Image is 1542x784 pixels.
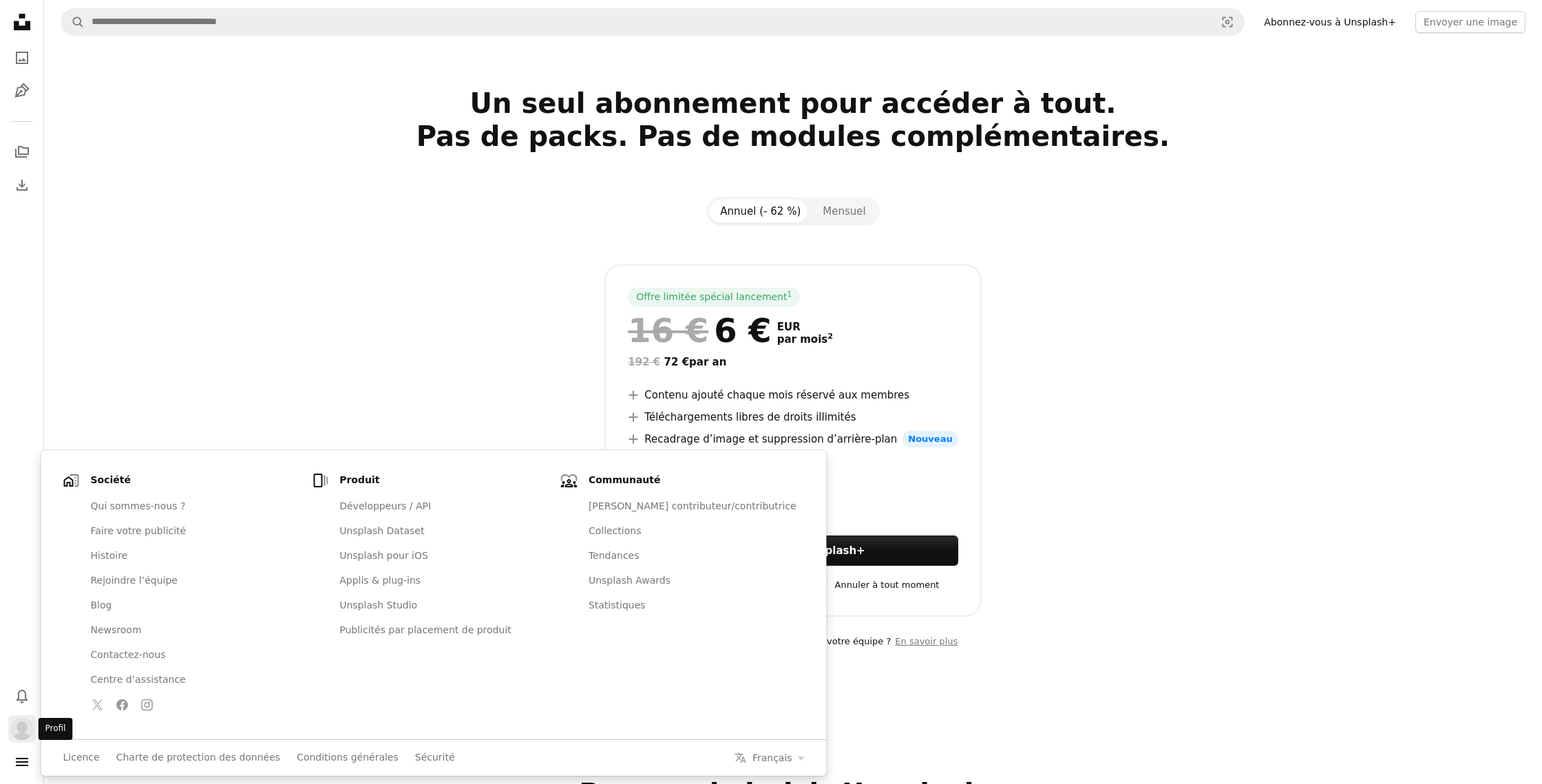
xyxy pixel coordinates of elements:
a: Sécurité [415,751,455,765]
div: Offre limitée spécial lancement [628,288,800,307]
a: Accueil — Unsplash [8,8,36,39]
a: Centre d’assistance [83,668,307,692]
a: Statistiques [580,593,805,618]
a: Suivre Unsplash sur Facebook [112,694,134,716]
a: Blog [83,593,307,618]
a: Photos [8,44,36,72]
a: Qui sommes-nous ? [83,494,307,519]
a: Publicités par placement de produit [331,618,556,643]
a: Collections [580,519,805,544]
button: Rechercher sur Unsplash [61,9,85,35]
li: Recadrage d’image et suppression d’arrière-plan [628,431,958,447]
sup: 1 [788,290,792,298]
form: Rechercher des visuels sur tout le site [61,8,1245,36]
button: Sélectionnez votre langue [735,752,805,764]
a: 1 [785,290,795,304]
h2: Un seul abonnement pour accéder à tout. Pas de packs. Pas de modules complémentaires. [347,87,1239,186]
li: Contenu ajouté chaque mois réservé aux membres [628,387,958,403]
div: Annuler à tout moment [816,577,940,593]
span: 16 € [628,312,708,348]
a: [PERSON_NAME] contributeur/contributrice [580,494,805,519]
a: Applis & plug-ins [331,569,556,593]
button: Mensuel [812,200,876,223]
a: Unsplash pour iOS [331,544,556,569]
button: Profil [8,715,36,743]
a: Faire votre publicité [83,519,307,544]
h1: Communauté [589,474,805,487]
a: En savoir plus [891,631,962,653]
sup: 2 [827,332,833,341]
a: Unsplash Awards [580,569,805,593]
a: Historique de téléchargement [8,171,36,199]
h1: Produit [339,474,556,487]
a: Rejoindre l’équipe [83,569,307,593]
div: 72 € par an [628,354,958,370]
a: Illustrations [8,77,36,105]
span: Nouveau [902,431,958,447]
img: Avatar de l’utilisateur Lucas ORRY [11,718,33,740]
strong: Unsplash+ [803,544,865,557]
a: Newsroom [83,618,307,643]
a: Contactez-nous [83,643,307,668]
button: Envoyer une image [1415,11,1525,33]
a: Suivre Unsplash sur Instagram [136,694,158,716]
a: Développeurs / API [331,494,556,519]
span: par mois [777,333,833,346]
a: Abonnez-vous à Unsplash+ [1256,11,1404,33]
a: 2 [825,333,836,346]
button: Notifications [8,682,36,710]
span: 192 € [628,356,660,368]
a: Licence [63,751,100,765]
button: Recherche de visuels [1211,9,1244,35]
span: EUR [777,321,833,333]
li: Téléchargements libres de droits illimités [628,409,958,425]
h1: Société [91,474,307,487]
button: Annuel (- 62 %) [709,200,812,223]
a: Suivre Unsplash sur Twitter [87,694,109,716]
a: Histoire [83,544,307,569]
a: Unsplash Dataset [331,519,556,544]
a: Charte de protection des données [116,751,280,765]
a: Conditions générales [297,751,399,765]
a: Collections [8,138,36,166]
a: Unsplash Studio [331,593,556,618]
button: Menu [8,748,36,776]
div: 6 € [628,312,771,348]
a: Tendances [580,544,805,569]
